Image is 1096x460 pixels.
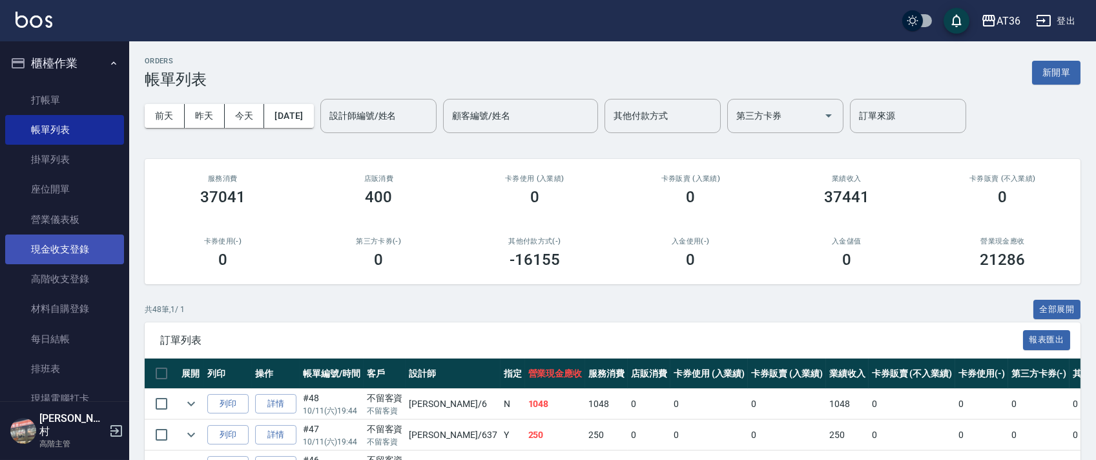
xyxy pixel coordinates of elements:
[997,13,1020,29] div: AT36
[1033,300,1081,320] button: 全部展開
[207,394,249,414] button: 列印
[501,389,525,419] td: N
[628,174,754,183] h2: 卡券販賣 (入業績)
[1023,330,1071,350] button: 報表匯出
[252,359,300,389] th: 操作
[784,174,909,183] h2: 業績收入
[955,359,1008,389] th: 卡券使用(-)
[628,237,754,246] h2: 入金使用(-)
[510,251,560,269] h3: -16155
[39,412,105,438] h5: [PERSON_NAME]村
[1008,359,1070,389] th: 第三方卡券(-)
[998,188,1007,206] h3: 0
[686,188,695,206] h3: 0
[826,420,869,450] td: 250
[501,420,525,450] td: Y
[367,423,403,436] div: 不留客資
[367,405,403,417] p: 不留客資
[374,251,383,269] h3: 0
[784,237,909,246] h2: 入金儲值
[826,359,869,389] th: 業績收入
[501,359,525,389] th: 指定
[181,425,201,444] button: expand row
[628,389,670,419] td: 0
[316,174,442,183] h2: 店販消費
[1032,61,1080,85] button: 新開單
[5,115,124,145] a: 帳單列表
[748,420,826,450] td: 0
[264,104,313,128] button: [DATE]
[200,188,245,206] h3: 37041
[525,359,586,389] th: 營業現金應收
[748,389,826,419] td: 0
[842,251,851,269] h3: 0
[530,188,539,206] h3: 0
[406,420,500,450] td: [PERSON_NAME] /637
[585,359,628,389] th: 服務消費
[367,392,403,405] div: 不留客資
[145,304,185,315] p: 共 48 筆, 1 / 1
[955,420,1008,450] td: 0
[406,359,500,389] th: 設計師
[225,104,265,128] button: 今天
[10,418,36,444] img: Person
[525,389,586,419] td: 1048
[207,425,249,445] button: 列印
[316,237,442,246] h2: 第三方卡券(-)
[204,359,252,389] th: 列印
[5,85,124,115] a: 打帳單
[5,354,124,384] a: 排班表
[5,384,124,413] a: 現場電腦打卡
[300,389,364,419] td: #48
[670,420,749,450] td: 0
[1008,389,1070,419] td: 0
[955,389,1008,419] td: 0
[181,394,201,413] button: expand row
[365,188,392,206] h3: 400
[145,57,207,65] h2: ORDERS
[5,324,124,354] a: 每日結帳
[185,104,225,128] button: 昨天
[686,251,695,269] h3: 0
[5,264,124,294] a: 高階收支登錄
[5,174,124,204] a: 座位開單
[472,237,597,246] h2: 其他付款方式(-)
[406,389,500,419] td: [PERSON_NAME] /6
[5,235,124,264] a: 現金收支登錄
[1031,9,1080,33] button: 登出
[980,251,1025,269] h3: 21286
[178,359,204,389] th: 展開
[1023,333,1071,346] a: 報表匯出
[585,420,628,450] td: 250
[5,47,124,80] button: 櫃檯作業
[145,70,207,89] h3: 帳單列表
[670,389,749,419] td: 0
[160,334,1023,347] span: 訂單列表
[869,359,955,389] th: 卡券販賣 (不入業績)
[670,359,749,389] th: 卡券使用 (入業績)
[300,359,364,389] th: 帳單編號/時間
[1008,420,1070,450] td: 0
[940,237,1066,246] h2: 營業現金應收
[472,174,597,183] h2: 卡券使用 (入業績)
[218,251,227,269] h3: 0
[628,420,670,450] td: 0
[824,188,869,206] h3: 37441
[145,104,185,128] button: 前天
[976,8,1026,34] button: AT36
[585,389,628,419] td: 1048
[255,425,296,445] a: 詳情
[5,205,124,235] a: 營業儀表板
[818,105,839,126] button: Open
[1032,66,1080,78] a: 新開單
[826,389,869,419] td: 1048
[303,436,360,448] p: 10/11 (六) 19:44
[5,145,124,174] a: 掛單列表
[940,174,1066,183] h2: 卡券販賣 (不入業績)
[160,174,285,183] h3: 服務消費
[255,394,296,414] a: 詳情
[748,359,826,389] th: 卡券販賣 (入業績)
[160,237,285,246] h2: 卡券使用(-)
[367,436,403,448] p: 不留客資
[5,294,124,324] a: 材料自購登錄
